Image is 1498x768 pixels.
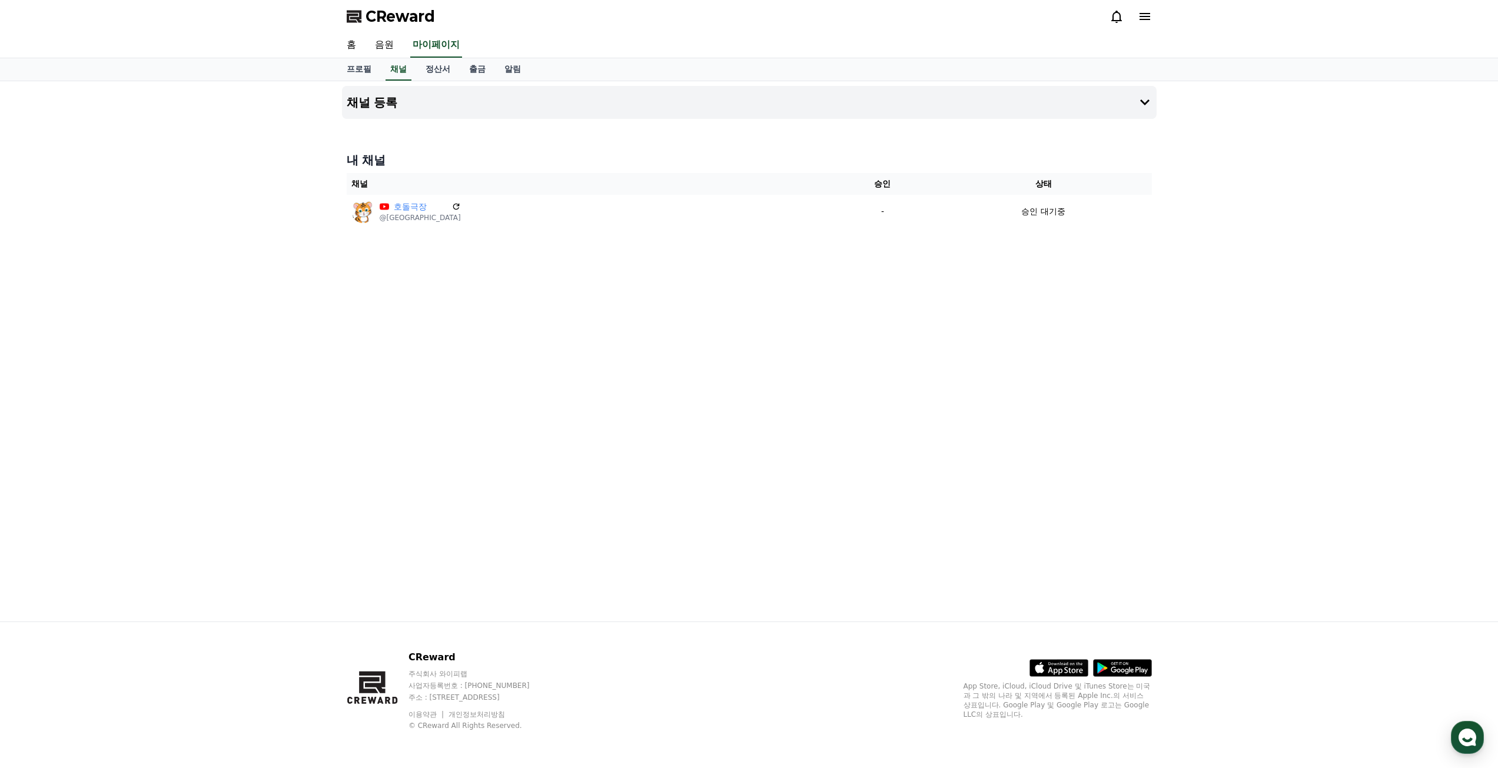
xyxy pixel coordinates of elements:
[78,373,152,403] a: 대화
[347,173,831,195] th: 채널
[351,200,375,223] img: 호돌극장
[342,86,1157,119] button: 채널 등록
[408,693,552,702] p: 주소 : [STREET_ADDRESS]
[380,213,461,222] p: @[GEOGRAPHIC_DATA]
[410,33,462,58] a: 마이페이지
[460,58,495,81] a: 출금
[449,710,505,719] a: 개인정보처리방침
[37,391,44,400] span: 홈
[152,373,226,403] a: 설정
[347,96,398,109] h4: 채널 등록
[394,201,447,213] a: 호돌극장
[366,33,403,58] a: 음원
[408,710,446,719] a: 이용약관
[108,391,122,401] span: 대화
[495,58,530,81] a: 알림
[347,7,435,26] a: CReward
[4,373,78,403] a: 홈
[835,205,931,218] p: -
[408,681,552,690] p: 사업자등록번호 : [PHONE_NUMBER]
[347,152,1152,168] h4: 내 채널
[830,173,935,195] th: 승인
[337,58,381,81] a: 프로필
[935,173,1152,195] th: 상태
[416,58,460,81] a: 정산서
[408,669,552,679] p: 주식회사 와이피랩
[964,681,1152,719] p: App Store, iCloud, iCloud Drive 및 iTunes Store는 미국과 그 밖의 나라 및 지역에서 등록된 Apple Inc.의 서비스 상표입니다. Goo...
[408,721,552,730] p: © CReward All Rights Reserved.
[386,58,411,81] a: 채널
[182,391,196,400] span: 설정
[1021,205,1065,218] p: 승인 대기중
[337,33,366,58] a: 홈
[366,7,435,26] span: CReward
[408,650,552,664] p: CReward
